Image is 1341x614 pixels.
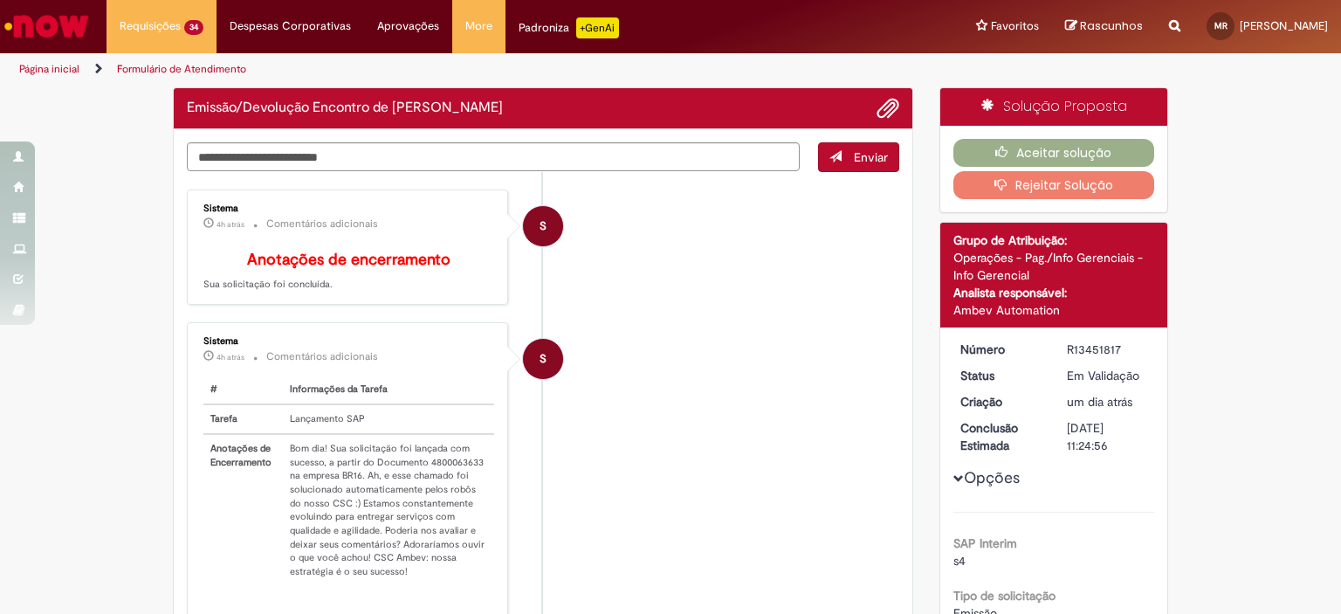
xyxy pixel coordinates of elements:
[283,376,494,404] th: Informações da Tarefa
[940,88,1168,126] div: Solução Proposta
[1067,394,1132,410] span: um dia atrás
[1214,20,1228,31] span: MR
[203,252,494,292] p: Sua solicitação foi concluída.
[203,204,494,214] div: Sistema
[203,404,283,434] th: Tarefa
[217,352,244,362] time: 28/08/2025 10:27:43
[540,338,547,380] span: S
[953,249,1155,284] div: Operações - Pag./Info Gerenciais - Info Gerencial
[1067,419,1148,454] div: [DATE] 11:24:56
[523,206,563,246] div: System
[2,9,92,44] img: ServiceNow
[953,553,966,569] span: s4
[953,231,1155,249] div: Grupo de Atribuição:
[203,434,283,586] th: Anotações de Encerramento
[117,62,246,76] a: Formulário de Atendimento
[854,149,888,165] span: Enviar
[947,367,1055,384] dt: Status
[953,284,1155,301] div: Analista responsável:
[947,393,1055,410] dt: Criação
[1080,17,1143,34] span: Rascunhos
[947,419,1055,454] dt: Conclusão Estimada
[217,219,244,230] span: 4h atrás
[953,535,1017,551] b: SAP Interim
[1067,394,1132,410] time: 27/08/2025 11:17:31
[947,341,1055,358] dt: Número
[283,404,494,434] td: Lançamento SAP
[187,100,503,116] h2: Emissão/Devolução Encontro de Contas Fornecedor Histórico de tíquete
[266,349,378,364] small: Comentários adicionais
[13,53,881,86] ul: Trilhas de página
[187,142,800,172] textarea: Digite sua mensagem aqui...
[217,352,244,362] span: 4h atrás
[519,17,619,38] div: Padroniza
[1240,18,1328,33] span: [PERSON_NAME]
[283,434,494,586] td: Bom dia! Sua solicitação foi lançada com sucesso, a partir do Documento 4800063633 na empresa BR1...
[266,217,378,231] small: Comentários adicionais
[991,17,1039,35] span: Favoritos
[953,588,1056,604] b: Tipo de solicitação
[1067,341,1148,358] div: R13451817
[217,219,244,230] time: 28/08/2025 10:27:45
[877,97,899,120] button: Adicionar anexos
[377,17,439,35] span: Aprovações
[19,62,79,76] a: Página inicial
[1067,367,1148,384] div: Em Validação
[523,339,563,379] div: System
[953,301,1155,319] div: Ambev Automation
[953,171,1155,199] button: Rejeitar Solução
[540,205,547,247] span: S
[953,139,1155,167] button: Aceitar solução
[203,336,494,347] div: Sistema
[203,376,283,404] th: #
[1067,393,1148,410] div: 27/08/2025 11:17:31
[818,142,899,172] button: Enviar
[576,17,619,38] p: +GenAi
[120,17,181,35] span: Requisições
[184,20,203,35] span: 34
[247,250,450,270] b: Anotações de encerramento
[465,17,492,35] span: More
[1065,18,1143,35] a: Rascunhos
[230,17,351,35] span: Despesas Corporativas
